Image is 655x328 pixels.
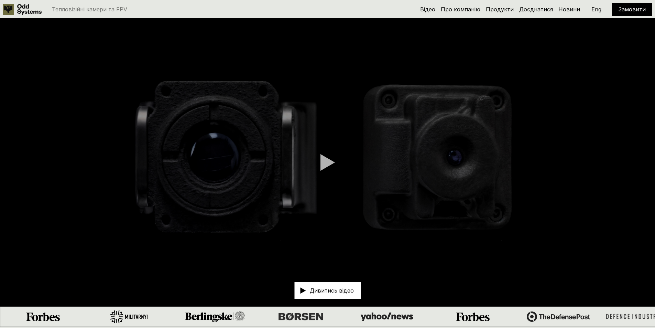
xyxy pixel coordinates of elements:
[558,6,580,13] a: Новини
[591,7,601,12] p: Eng
[619,6,646,13] a: Замовити
[310,288,354,293] p: Дивитись відео
[486,6,514,13] a: Продукти
[519,6,553,13] a: Доєднатися
[441,6,480,13] a: Про компанію
[420,6,435,13] a: Відео
[52,7,127,12] p: Тепловізійні камери та FPV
